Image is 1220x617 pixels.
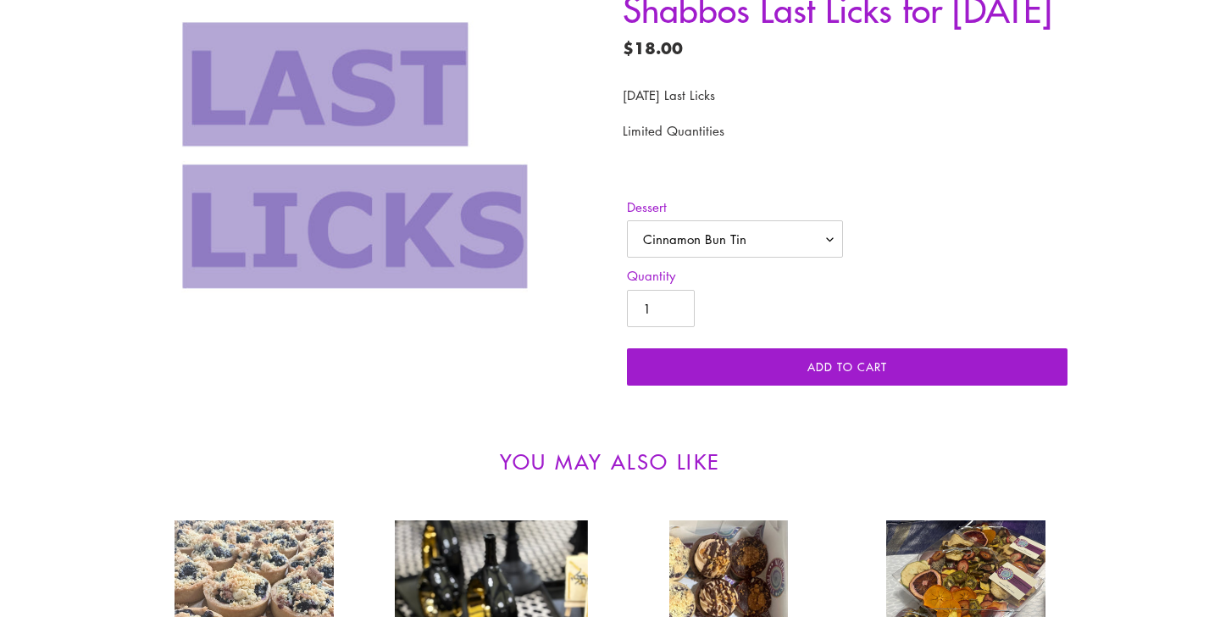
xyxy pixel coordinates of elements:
p: [DATE] Last Licks [623,86,1072,105]
span: Add to cart [807,359,887,375]
span: $18.00 [623,35,683,59]
label: Dessert [627,197,843,217]
label: Quantity [627,266,843,286]
p: Limited Quantities [623,121,1072,141]
h2: You may also like [148,449,1072,474]
button: Add to cart [627,348,1067,386]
